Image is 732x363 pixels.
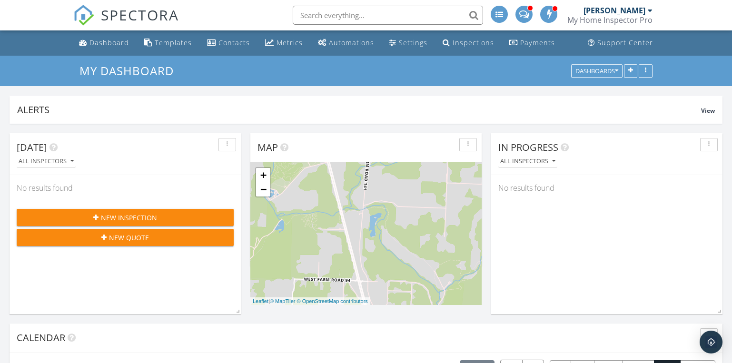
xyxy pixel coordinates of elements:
div: Dashboard [89,38,129,47]
a: Settings [386,34,431,52]
a: Contacts [203,34,254,52]
div: Inspections [453,38,494,47]
a: SPECTORA [73,13,179,33]
span: In Progress [498,141,558,154]
button: New Quote [17,229,234,246]
div: No results found [491,175,722,201]
span: New Inspection [101,213,157,223]
div: Open Intercom Messenger [700,331,722,353]
div: Payments [520,38,555,47]
a: Support Center [584,34,657,52]
div: Dashboards [575,68,618,74]
img: The Best Home Inspection Software - Spectora [73,5,94,26]
div: Alerts [17,103,701,116]
button: All Inspectors [17,155,76,168]
a: Metrics [261,34,307,52]
a: My Dashboard [79,63,182,78]
div: | [250,297,370,305]
a: Dashboard [75,34,133,52]
a: © OpenStreetMap contributors [297,298,368,304]
span: SPECTORA [101,5,179,25]
input: Search everything... [293,6,483,25]
button: New Inspection [17,209,234,226]
a: Payments [505,34,559,52]
div: Metrics [277,38,303,47]
a: Zoom out [256,182,270,196]
div: [PERSON_NAME] [584,6,645,15]
div: Automations [329,38,374,47]
a: Zoom in [256,168,270,182]
a: Leaflet [253,298,268,304]
div: Contacts [218,38,250,47]
button: All Inspectors [498,155,557,168]
a: © MapTiler [270,298,296,304]
button: Dashboards [571,64,623,78]
span: [DATE] [17,141,47,154]
span: New Quote [109,233,149,243]
a: Inspections [439,34,498,52]
span: View [701,107,715,115]
div: No results found [10,175,241,201]
div: Support Center [597,38,653,47]
span: Calendar [17,331,65,344]
a: Templates [140,34,196,52]
div: All Inspectors [19,158,74,165]
div: Settings [399,38,427,47]
span: Map [257,141,278,154]
div: All Inspectors [500,158,555,165]
div: Templates [155,38,192,47]
a: Automations (Basic) [314,34,378,52]
div: My Home Inspector Pro [567,15,653,25]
